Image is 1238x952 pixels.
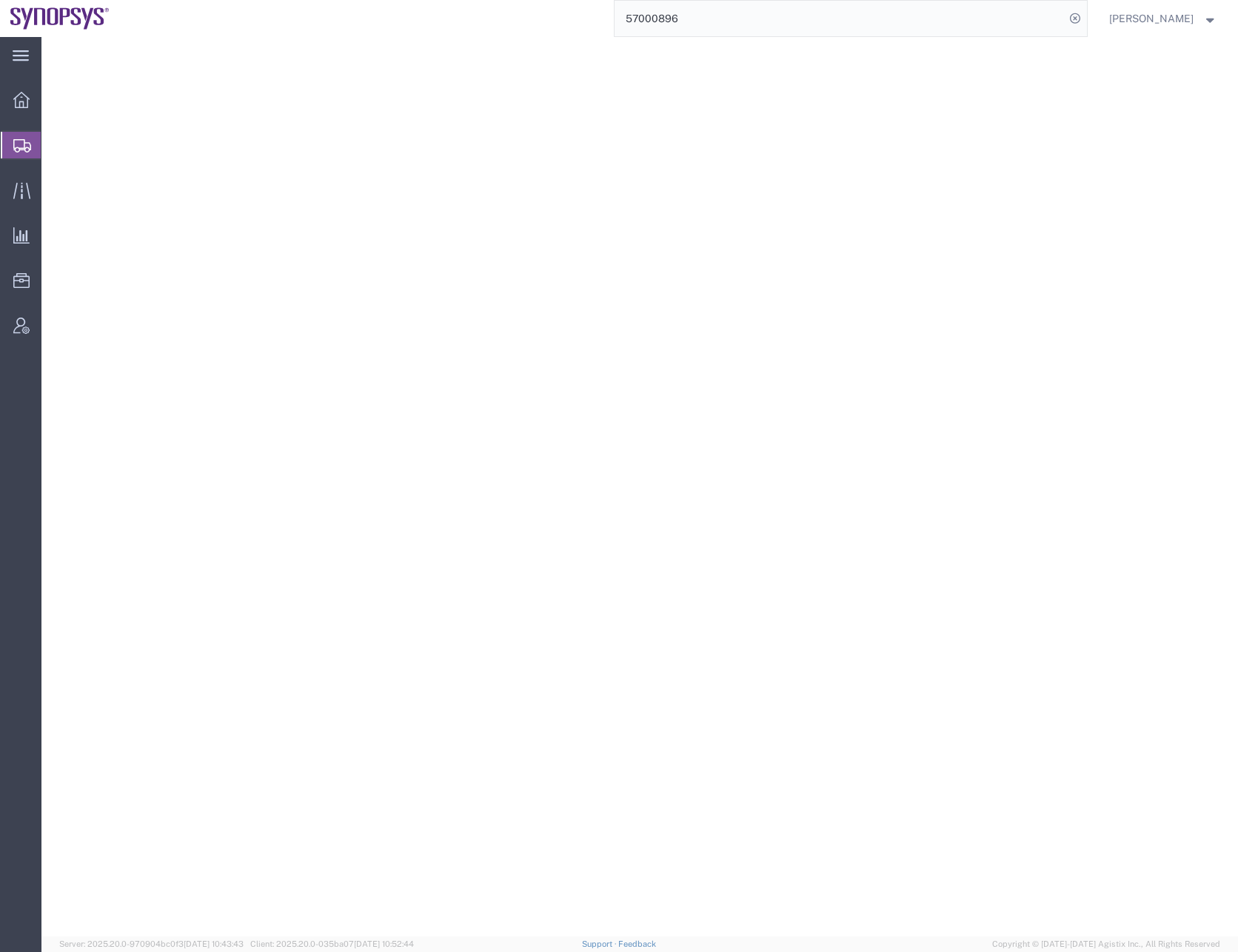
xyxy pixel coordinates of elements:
[354,939,414,948] span: [DATE] 10:52:44
[59,939,244,948] span: Server: 2025.20.0-970904bc0f3
[992,938,1220,951] span: Copyright © [DATE]-[DATE] Agistix Inc., All Rights Reserved
[582,939,619,948] a: Support
[184,939,244,948] span: [DATE] 10:43:43
[1109,10,1194,27] span: Rafael Chacon
[10,7,110,30] img: logo
[1108,10,1218,27] button: [PERSON_NAME]
[615,1,1065,36] input: Search for shipment number, reference number
[250,939,414,948] span: Client: 2025.20.0-035ba07
[618,939,656,948] a: Feedback
[41,37,1238,936] iframe: FS Legacy Container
